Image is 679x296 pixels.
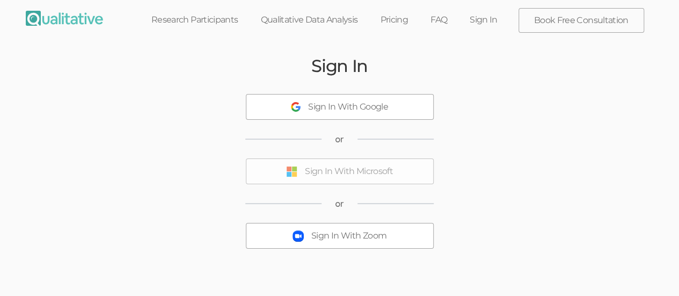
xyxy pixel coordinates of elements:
a: Pricing [369,8,419,32]
div: Sign In With Google [308,101,388,113]
span: or [335,133,344,146]
span: or [335,198,344,210]
a: Sign In [458,8,509,32]
button: Sign In With Microsoft [246,158,434,184]
button: Sign In With Google [246,94,434,120]
a: Book Free Consultation [519,9,644,32]
h2: Sign In [311,56,368,75]
img: Sign In With Zoom [293,230,304,242]
a: Research Participants [140,8,250,32]
button: Sign In With Zoom [246,223,434,249]
img: Sign In With Microsoft [286,166,297,177]
div: Sign In With Microsoft [305,165,393,178]
img: Qualitative [26,11,103,26]
img: Sign In With Google [291,102,301,112]
div: Sign In With Zoom [311,230,386,242]
iframe: Chat Widget [625,244,679,296]
a: FAQ [419,8,458,32]
a: Qualitative Data Analysis [249,8,369,32]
